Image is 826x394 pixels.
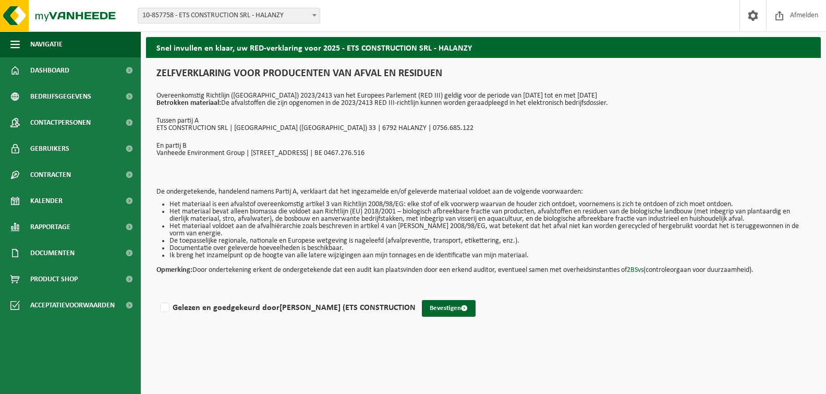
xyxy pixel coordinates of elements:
p: De ondergetekende, handelend namens Partij A, verklaart dat het ingezamelde en/of geleverde mater... [156,188,810,196]
span: 10-857758 - ETS CONSTRUCTION SRL - HALANZY [138,8,320,23]
p: En partij B [156,142,810,150]
p: Overeenkomstig Richtlijn ([GEOGRAPHIC_DATA]) 2023/2413 van het Europees Parlement (RED III) geldi... [156,92,810,107]
span: Bedrijfsgegevens [30,83,91,110]
li: Ik breng het inzamelpunt op de hoogte van alle latere wijzigingen aan mijn tonnages en de identif... [169,252,810,259]
a: 2BSvs [627,266,643,274]
span: Kalender [30,188,63,214]
span: Contracten [30,162,71,188]
span: Dashboard [30,57,69,83]
li: Het materiaal is een afvalstof overeenkomstig artikel 3 van Richtlijn 2008/98/EG: elke stof of el... [169,201,810,208]
strong: Betrokken materiaal: [156,99,221,107]
li: De toepasselijke regionale, nationale en Europese wetgeving is nageleefd (afvalpreventie, transpo... [169,237,810,245]
li: Het materiaal bevat alleen biomassa die voldoet aan Richtlijn (EU) 2018/2001 – biologisch afbreek... [169,208,810,223]
p: Vanheede Environment Group | [STREET_ADDRESS] | BE 0467.276.516 [156,150,810,157]
li: Documentatie over geleverde hoeveelheden is beschikbaar. [169,245,810,252]
span: Contactpersonen [30,110,91,136]
span: Rapportage [30,214,70,240]
button: Bevestigen [422,300,476,317]
li: Het materiaal voldoet aan de afvalhiërarchie zoals beschreven in artikel 4 van [PERSON_NAME] 2008... [169,223,810,237]
p: ETS CONSTRUCTION SRL | [GEOGRAPHIC_DATA] ([GEOGRAPHIC_DATA]) 33 | 6792 HALANZY | 0756.685.122 [156,125,810,132]
span: Acceptatievoorwaarden [30,292,115,318]
span: Product Shop [30,266,78,292]
strong: [PERSON_NAME] (ETS CONSTRUCTION [280,304,416,312]
p: Tussen partij A [156,117,810,125]
strong: Opmerking: [156,266,192,274]
h1: ZELFVERKLARING VOOR PRODUCENTEN VAN AFVAL EN RESIDUEN [156,68,810,85]
p: Door ondertekening erkent de ondergetekende dat een audit kan plaatsvinden door een erkend audito... [156,259,810,274]
label: Gelezen en goedgekeurd door [158,300,416,316]
h2: Snel invullen en klaar, uw RED-verklaring voor 2025 - ETS CONSTRUCTION SRL - HALANZY [146,37,821,57]
span: Gebruikers [30,136,69,162]
span: Navigatie [30,31,63,57]
span: Documenten [30,240,75,266]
